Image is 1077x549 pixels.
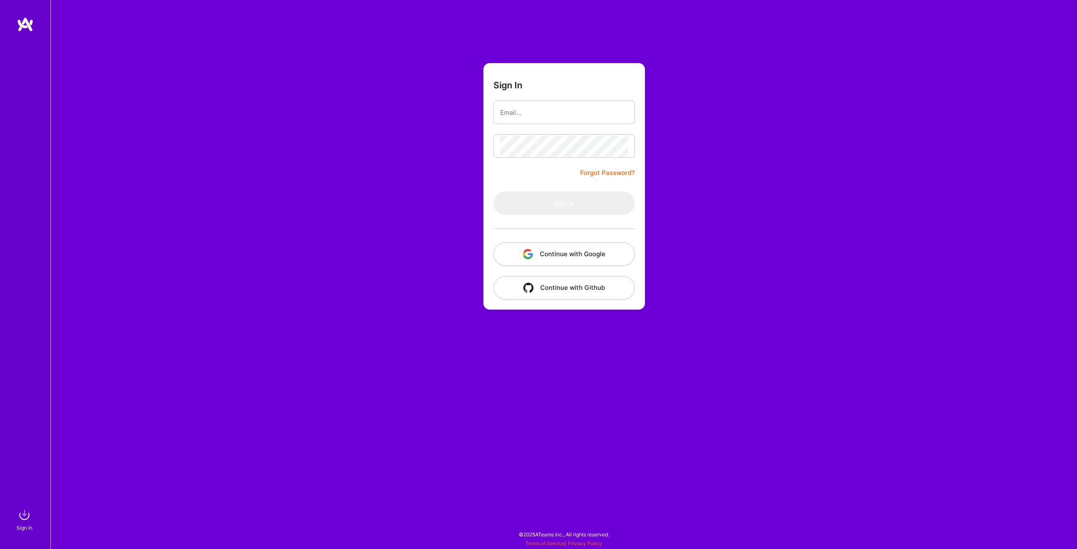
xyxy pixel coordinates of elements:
[18,507,33,532] a: sign inSign In
[493,191,635,215] button: Sign In
[580,168,635,178] a: Forgot Password?
[500,102,628,123] input: Email...
[523,283,533,293] img: icon
[17,17,34,32] img: logo
[523,249,533,259] img: icon
[493,80,523,90] h3: Sign In
[16,523,32,532] div: Sign In
[493,276,635,300] button: Continue with Github
[525,540,602,546] span: |
[16,507,33,523] img: sign in
[50,524,1077,545] div: © 2025 ATeams Inc., All rights reserved.
[568,540,602,546] a: Privacy Policy
[493,242,635,266] button: Continue with Google
[525,540,565,546] a: Terms of Service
